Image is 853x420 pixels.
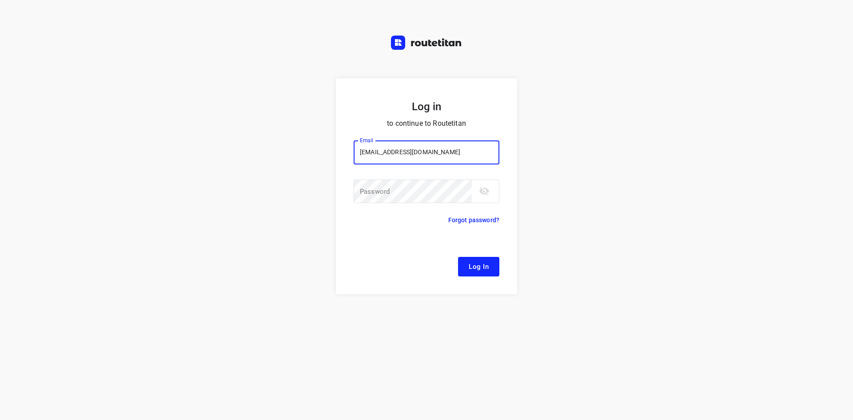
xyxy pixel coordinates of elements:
[448,215,499,225] p: Forgot password?
[391,36,462,50] img: Routetitan
[458,257,499,276] button: Log In
[354,117,499,130] p: to continue to Routetitan
[354,100,499,114] h5: Log in
[469,261,489,272] span: Log In
[475,182,493,200] button: toggle password visibility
